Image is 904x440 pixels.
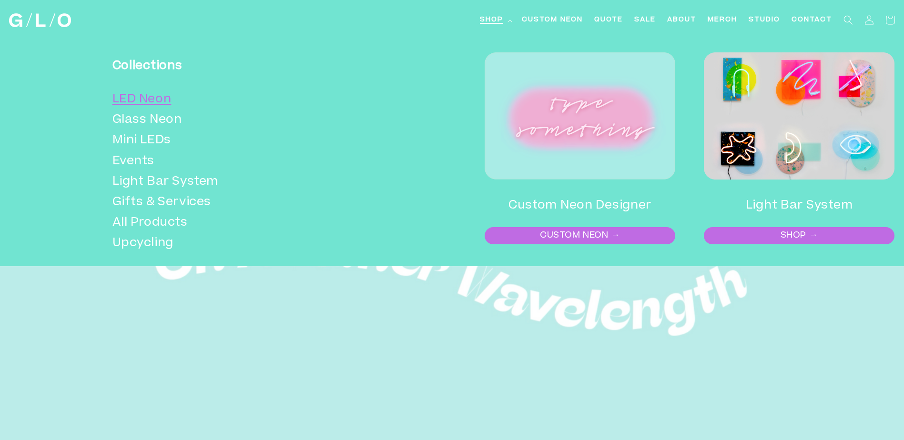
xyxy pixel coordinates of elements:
[112,213,363,233] a: All Products
[112,54,363,78] h3: Collections
[485,52,675,180] img: Image 1
[9,13,71,27] img: GLO Studio
[112,172,363,192] a: Light Bar System
[743,10,786,31] a: Studio
[522,15,583,25] span: Custom Neon
[486,228,674,243] a: CUSTOM NEON →
[856,394,904,440] iframe: Chat Widget
[112,233,363,254] a: Upcycling
[667,15,696,25] span: About
[474,10,516,31] summary: Shop
[792,15,832,25] span: Contact
[112,90,363,110] a: LED Neon
[704,52,894,180] img: Image 2
[112,151,363,172] a: Events
[112,110,363,130] a: Glass Neon
[705,228,894,243] a: SHOP →
[661,10,702,31] a: About
[702,10,743,31] a: Merch
[749,15,780,25] span: Studio
[485,194,675,218] h2: Custom Neon Designer
[708,15,737,25] span: Merch
[516,10,589,31] a: Custom Neon
[480,15,503,25] span: Shop
[786,10,838,31] a: Contact
[629,10,661,31] a: SALE
[594,15,623,25] span: Quote
[112,130,363,151] a: Mini LEDs
[704,194,894,218] h2: Light Bar System
[5,10,74,31] a: GLO Studio
[634,15,656,25] span: SALE
[589,10,629,31] a: Quote
[112,192,363,213] a: Gifts & Services
[838,10,859,30] summary: Search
